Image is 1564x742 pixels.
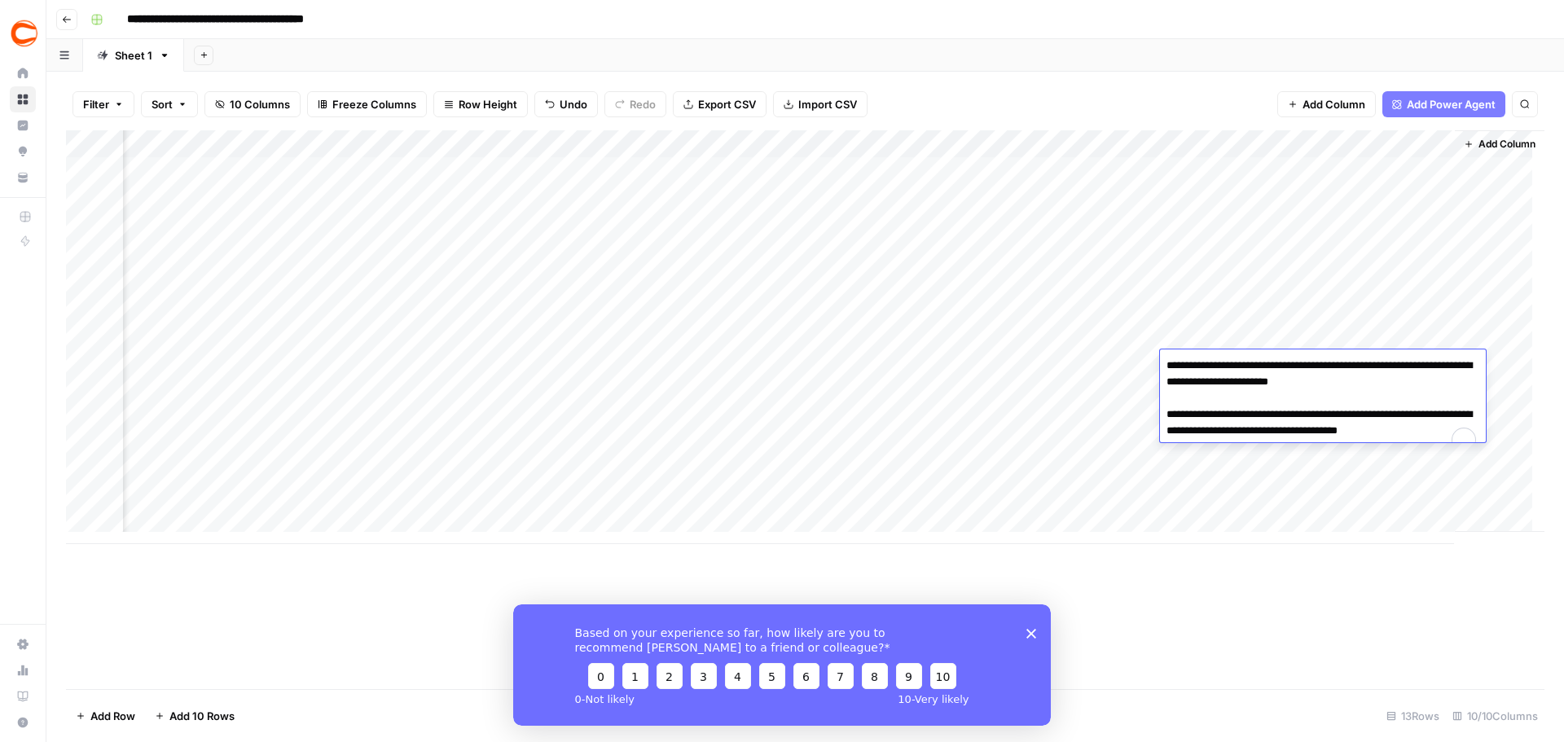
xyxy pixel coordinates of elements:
[83,39,184,72] a: Sheet 1
[1380,703,1446,729] div: 13 Rows
[698,96,756,112] span: Export CSV
[169,708,235,724] span: Add 10 Rows
[1457,134,1542,155] button: Add Column
[10,165,36,191] a: Your Data
[1160,354,1486,459] textarea: To enrich screen reader interactions, please activate Accessibility in Grammarly extension settings
[90,708,135,724] span: Add Row
[459,96,517,112] span: Row Height
[10,60,36,86] a: Home
[10,13,36,54] button: Workspace: Covers
[1277,91,1376,117] button: Add Column
[1382,91,1505,117] button: Add Power Agent
[534,91,598,117] button: Undo
[1446,703,1544,729] div: 10/10 Columns
[83,96,109,112] span: Filter
[72,91,134,117] button: Filter
[1407,96,1496,112] span: Add Power Agent
[10,138,36,165] a: Opportunities
[10,631,36,657] a: Settings
[10,709,36,735] button: Help + Support
[307,91,427,117] button: Freeze Columns
[773,91,868,117] button: Import CSV
[10,86,36,112] a: Browse
[10,683,36,709] a: Learning Hub
[1478,137,1535,151] span: Add Column
[230,96,290,112] span: 10 Columns
[513,604,1051,726] iframe: Survey from AirOps
[560,96,587,112] span: Undo
[673,91,767,117] button: Export CSV
[141,91,198,117] button: Sort
[115,47,152,64] div: Sheet 1
[152,96,173,112] span: Sort
[145,703,244,729] button: Add 10 Rows
[10,19,39,48] img: Covers Logo
[10,112,36,138] a: Insights
[66,703,145,729] button: Add Row
[332,96,416,112] span: Freeze Columns
[798,96,857,112] span: Import CSV
[433,91,528,117] button: Row Height
[604,91,666,117] button: Redo
[204,91,301,117] button: 10 Columns
[10,657,36,683] a: Usage
[1303,96,1365,112] span: Add Column
[630,96,656,112] span: Redo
